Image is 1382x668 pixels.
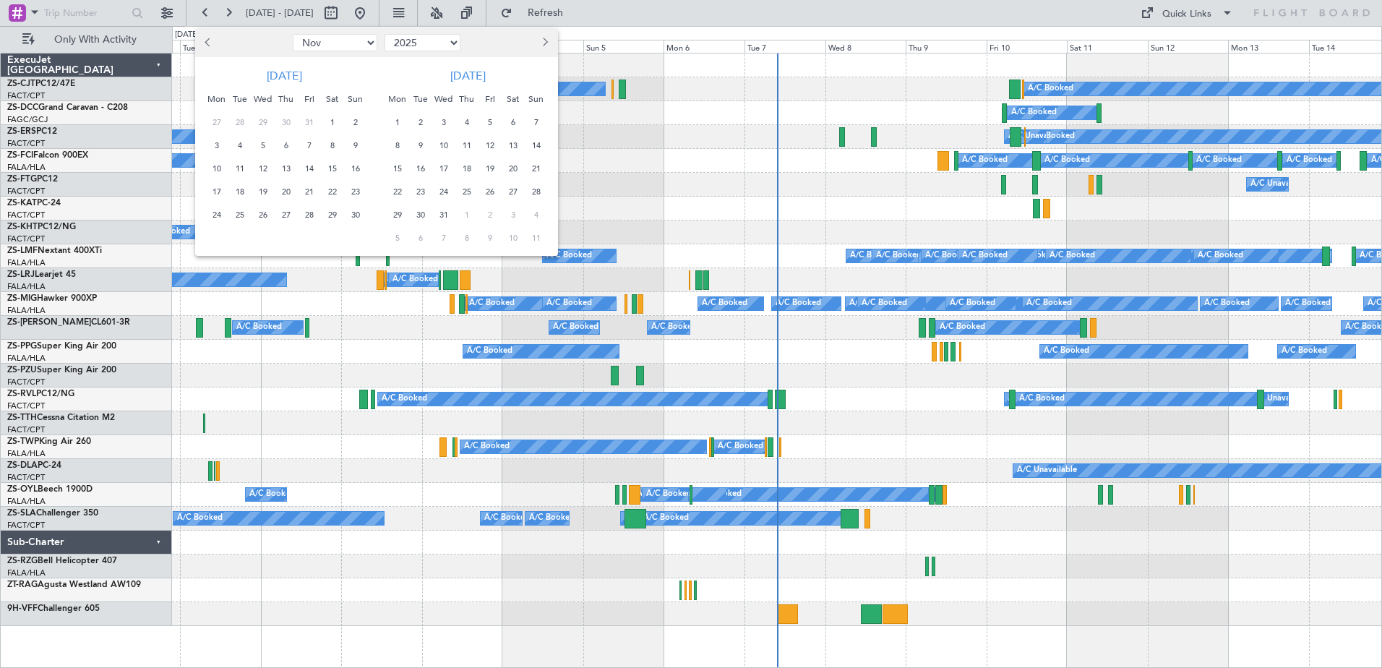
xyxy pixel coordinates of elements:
[300,137,318,155] span: 7
[458,206,476,224] span: 1
[207,114,226,132] span: 27
[205,87,228,111] div: Mon
[434,160,452,178] span: 17
[254,137,272,155] span: 5
[502,203,525,226] div: 3-1-2026
[502,226,525,249] div: 10-1-2026
[298,157,321,180] div: 14-11-2025
[344,111,367,134] div: 2-11-2025
[527,183,545,201] span: 28
[275,180,298,203] div: 20-11-2025
[478,134,502,157] div: 12-12-2025
[298,180,321,203] div: 21-11-2025
[346,114,364,132] span: 2
[409,226,432,249] div: 6-1-2026
[388,160,406,178] span: 15
[527,206,545,224] span: 4
[386,111,409,134] div: 1-12-2025
[502,111,525,134] div: 6-12-2025
[207,160,226,178] span: 10
[481,206,499,224] span: 2
[478,226,502,249] div: 9-1-2026
[207,183,226,201] span: 17
[388,206,406,224] span: 29
[254,160,272,178] span: 12
[388,137,406,155] span: 8
[231,160,249,178] span: 11
[277,137,295,155] span: 6
[481,114,499,132] span: 5
[388,114,406,132] span: 1
[388,229,406,247] span: 5
[275,203,298,226] div: 27-11-2025
[409,157,432,180] div: 16-12-2025
[228,87,252,111] div: Tue
[504,137,522,155] span: 13
[432,111,455,134] div: 3-12-2025
[323,183,341,201] span: 22
[386,87,409,111] div: Mon
[409,203,432,226] div: 30-12-2025
[411,137,429,155] span: 9
[478,111,502,134] div: 5-12-2025
[205,157,228,180] div: 10-11-2025
[254,114,272,132] span: 29
[275,111,298,134] div: 30-10-2025
[502,87,525,111] div: Sat
[434,229,452,247] span: 7
[455,226,478,249] div: 8-1-2026
[386,134,409,157] div: 8-12-2025
[344,203,367,226] div: 30-11-2025
[277,206,295,224] span: 27
[525,87,548,111] div: Sun
[386,157,409,180] div: 15-12-2025
[504,183,522,201] span: 27
[458,160,476,178] span: 18
[344,87,367,111] div: Sun
[321,134,344,157] div: 8-11-2025
[344,180,367,203] div: 23-11-2025
[455,87,478,111] div: Thu
[207,137,226,155] span: 3
[228,203,252,226] div: 25-11-2025
[298,134,321,157] div: 7-11-2025
[252,157,275,180] div: 12-11-2025
[201,31,217,54] button: Previous month
[411,114,429,132] span: 2
[205,180,228,203] div: 17-11-2025
[321,180,344,203] div: 22-11-2025
[321,87,344,111] div: Sat
[525,134,548,157] div: 14-12-2025
[432,203,455,226] div: 31-12-2025
[455,203,478,226] div: 1-1-2026
[323,160,341,178] span: 15
[409,87,432,111] div: Tue
[411,183,429,201] span: 23
[432,157,455,180] div: 17-12-2025
[409,111,432,134] div: 2-12-2025
[411,206,429,224] span: 30
[298,203,321,226] div: 28-11-2025
[527,137,545,155] span: 14
[385,34,460,51] select: Select year
[481,137,499,155] span: 12
[502,157,525,180] div: 20-12-2025
[527,114,545,132] span: 7
[298,111,321,134] div: 31-10-2025
[432,134,455,157] div: 10-12-2025
[344,157,367,180] div: 16-11-2025
[300,114,318,132] span: 31
[205,111,228,134] div: 27-10-2025
[527,229,545,247] span: 11
[344,134,367,157] div: 9-11-2025
[458,137,476,155] span: 11
[432,226,455,249] div: 7-1-2026
[300,183,318,201] span: 21
[478,180,502,203] div: 26-12-2025
[275,157,298,180] div: 13-11-2025
[321,157,344,180] div: 15-11-2025
[536,31,552,54] button: Next month
[502,134,525,157] div: 13-12-2025
[525,180,548,203] div: 28-12-2025
[207,206,226,224] span: 24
